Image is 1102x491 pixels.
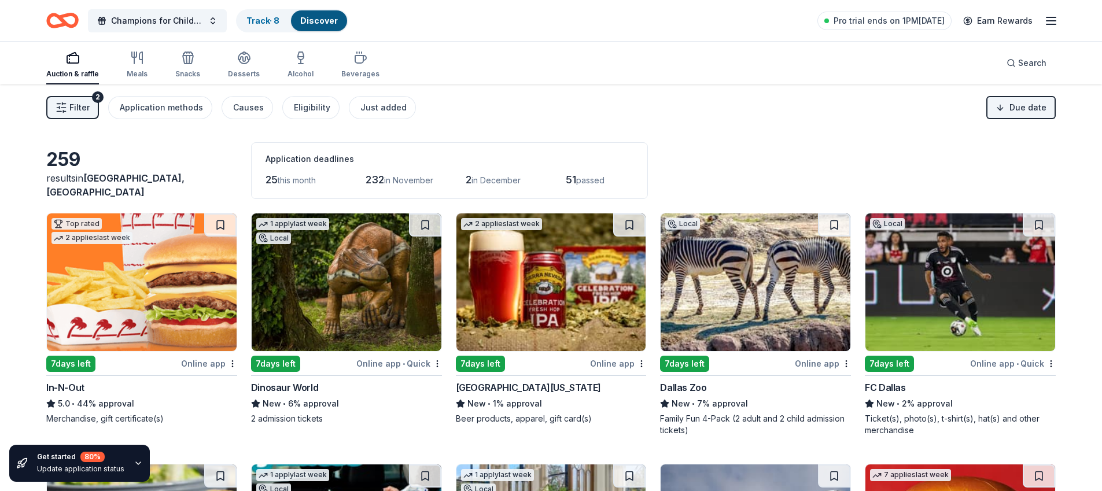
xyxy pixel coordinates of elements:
span: • [692,399,695,408]
div: Get started [37,452,124,462]
div: 2% approval [865,397,1056,411]
div: results [46,171,237,199]
div: 2 applies last week [51,232,132,244]
div: Causes [233,101,264,115]
a: Image for Dinosaur World1 applylast weekLocal7days leftOnline app•QuickDinosaur WorldNew•6% appro... [251,213,442,424]
a: Discover [300,16,338,25]
div: 6% approval [251,397,442,411]
div: Online app [590,356,646,371]
a: Image for FC DallasLocal7days leftOnline app•QuickFC DallasNew•2% approvalTicket(s), photo(s), t-... [865,213,1056,436]
div: Online app Quick [356,356,442,371]
span: New [263,397,281,411]
img: Image for In-N-Out [47,213,237,351]
a: Track· 8 [246,16,279,25]
img: Image for Sierra Nevada [456,213,646,351]
span: Filter [69,101,90,115]
button: Eligibility [282,96,340,119]
div: 7 days left [865,356,914,372]
a: Earn Rewards [956,10,1040,31]
button: Auction & raffle [46,46,99,84]
div: 1 apply last week [256,469,329,481]
button: Beverages [341,46,379,84]
span: 25 [266,173,278,186]
div: Local [870,218,905,230]
button: Due date [986,96,1056,119]
span: [GEOGRAPHIC_DATA], [GEOGRAPHIC_DATA] [46,172,185,198]
div: 1% approval [456,397,647,411]
div: Just added [360,101,407,115]
button: Snacks [175,46,200,84]
div: Eligibility [294,101,330,115]
button: Alcohol [288,46,314,84]
div: Merchandise, gift certificate(s) [46,413,237,424]
div: In-N-Out [46,381,84,394]
div: Meals [127,69,148,79]
span: • [72,399,75,408]
div: 2 applies last week [461,218,542,230]
div: Desserts [228,69,260,79]
div: 1 apply last week [461,469,534,481]
span: passed [576,175,605,185]
div: Beverages [341,69,379,79]
a: Image for Sierra Nevada2 applieslast week7days leftOnline app[GEOGRAPHIC_DATA][US_STATE]New•1% ap... [456,213,647,424]
div: Local [256,232,291,244]
button: Meals [127,46,148,84]
span: 2 [466,173,471,186]
button: Application methods [108,96,212,119]
div: Top rated [51,218,102,230]
span: • [1016,359,1019,368]
div: Online app Quick [970,356,1056,371]
span: • [403,359,405,368]
span: Champions for Children [111,14,204,28]
button: Filter2 [46,96,99,119]
div: Online app [795,356,851,371]
div: Local [665,218,700,230]
div: [GEOGRAPHIC_DATA][US_STATE] [456,381,601,394]
span: 51 [566,173,576,186]
div: 7 applies last week [870,469,951,481]
div: 7 days left [46,356,95,372]
span: 232 [366,173,384,186]
span: • [488,399,491,408]
a: Image for In-N-OutTop rated2 applieslast week7days leftOnline appIn-N-Out5.0•44% approvalMerchand... [46,213,237,424]
img: Image for Dinosaur World [252,213,441,351]
div: 2 admission tickets [251,413,442,424]
span: 5.0 [58,397,70,411]
span: Search [1018,56,1046,70]
span: Pro trial ends on 1PM[DATE] [834,14,945,28]
button: Search [997,51,1056,75]
span: this month [278,175,316,185]
span: in December [471,175,521,185]
div: FC Dallas [865,381,905,394]
a: Image for Dallas ZooLocal7days leftOnline appDallas ZooNew•7% approvalFamily Fun 4-Pack (2 adult ... [660,213,851,436]
div: Dinosaur World [251,381,318,394]
div: 7% approval [660,397,851,411]
span: • [283,399,286,408]
span: Due date [1009,101,1046,115]
div: Application deadlines [266,152,633,166]
span: New [876,397,895,411]
img: Image for FC Dallas [865,213,1055,351]
div: Dallas Zoo [660,381,706,394]
div: Family Fun 4-Pack (2 adult and 2 child admission tickets) [660,413,851,436]
div: Alcohol [288,69,314,79]
button: Causes [222,96,273,119]
div: Snacks [175,69,200,79]
div: Application methods [120,101,203,115]
div: 1 apply last week [256,218,329,230]
div: 7 days left [456,356,505,372]
div: 44% approval [46,397,237,411]
span: New [672,397,690,411]
div: 80 % [80,452,105,462]
div: 2 [92,91,104,103]
a: Pro trial ends on 1PM[DATE] [817,12,952,30]
button: Desserts [228,46,260,84]
span: in [46,172,185,198]
button: Champions for Children [88,9,227,32]
img: Image for Dallas Zoo [661,213,850,351]
span: New [467,397,486,411]
span: • [897,399,900,408]
div: Beer products, apparel, gift card(s) [456,413,647,424]
div: Ticket(s), photo(s), t-shirt(s), hat(s) and other merchandise [865,413,1056,436]
div: 7 days left [251,356,300,372]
